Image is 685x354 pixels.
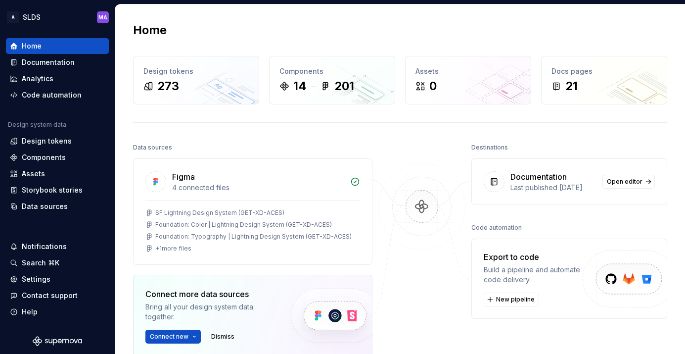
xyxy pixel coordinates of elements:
div: Data sources [22,202,68,211]
div: Documentation [22,57,75,67]
button: Help [6,304,109,320]
div: Documentation [510,171,567,183]
button: Connect new [145,330,201,344]
a: Assets [6,166,109,182]
div: Design tokens [22,136,72,146]
div: 4 connected files [172,183,344,193]
div: Home [22,41,42,51]
a: Figma4 connected filesSF Lightning Design System (GET-XD-ACES)Foundation: Color | Lightning Desig... [133,158,372,265]
button: Contact support [6,288,109,303]
div: Components [22,152,66,162]
a: Documentation [6,54,109,70]
span: Dismiss [211,333,234,341]
div: Destinations [471,141,508,154]
div: Assets [22,169,45,179]
button: Dismiss [207,330,239,344]
a: Data sources [6,199,109,214]
div: Search ⌘K [22,258,59,268]
div: SF Lightning Design System (GET-XD-ACES) [155,209,284,217]
a: Analytics [6,71,109,87]
a: Home [6,38,109,54]
div: Analytics [22,74,53,84]
span: Open editor [607,178,642,186]
span: New pipeline [496,296,535,303]
a: Design tokens [6,133,109,149]
div: Storybook stories [22,185,83,195]
div: Bring all your design system data together. [145,302,274,322]
div: Contact support [22,291,78,301]
a: Docs pages21 [541,56,667,104]
div: Assets [415,66,521,76]
div: Code automation [22,90,82,100]
div: + 1 more files [155,245,191,253]
a: Components [6,150,109,165]
a: Components14201 [269,56,395,104]
div: Connect more data sources [145,288,274,300]
div: Foundation: Color | Lightning Design System (GET-XD-ACES) [155,221,332,229]
div: Help [22,307,38,317]
div: Figma [172,171,195,183]
div: 201 [334,78,354,94]
div: Last published [DATE] [510,183,596,193]
div: 21 [565,78,578,94]
button: ASLDSMA [2,6,113,28]
div: SLDS [23,12,41,22]
div: Data sources [133,141,172,154]
div: Design system data [8,121,66,129]
div: Code automation [471,221,522,235]
div: Export to code [484,251,582,263]
div: 0 [429,78,437,94]
button: Search ⌘K [6,255,109,271]
a: Code automation [6,87,109,103]
div: Notifications [22,242,67,252]
div: Design tokens [143,66,249,76]
a: Assets0 [405,56,531,104]
h2: Home [133,22,167,38]
a: Storybook stories [6,182,109,198]
div: 273 [157,78,179,94]
svg: Supernova Logo [33,336,82,346]
div: 14 [293,78,307,94]
div: Components [279,66,385,76]
a: Open editor [602,175,655,189]
div: MA [98,13,107,21]
span: Connect new [150,333,188,341]
div: Settings [22,274,50,284]
div: A [7,11,19,23]
button: New pipeline [484,293,539,306]
div: Build a pipeline and automate code delivery. [484,265,582,285]
div: Foundation: Typography | Lightning Design System (GET-XD-ACES) [155,233,352,241]
div: Docs pages [551,66,657,76]
a: Settings [6,271,109,287]
button: Notifications [6,239,109,254]
a: Design tokens273 [133,56,259,104]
